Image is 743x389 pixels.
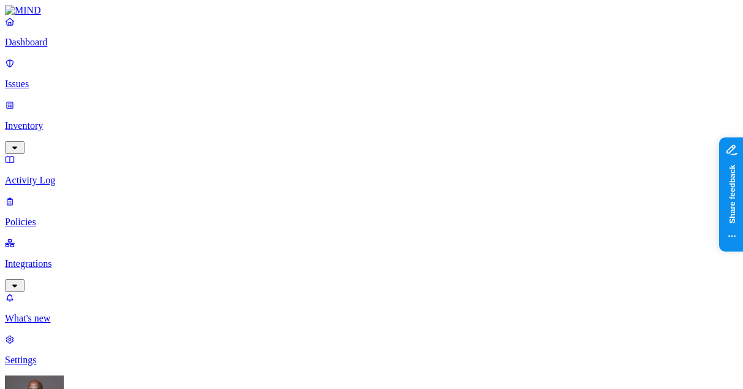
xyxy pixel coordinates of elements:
p: Settings [5,355,738,366]
a: Inventory [5,99,738,152]
p: Policies [5,217,738,228]
img: MIND [5,5,41,16]
a: Settings [5,334,738,366]
p: Integrations [5,258,738,269]
p: Dashboard [5,37,738,48]
a: Dashboard [5,16,738,48]
a: Activity Log [5,154,738,186]
p: Issues [5,79,738,90]
a: MIND [5,5,738,16]
p: Activity Log [5,175,738,186]
a: Policies [5,196,738,228]
a: Issues [5,58,738,90]
p: What's new [5,313,738,324]
a: What's new [5,292,738,324]
p: Inventory [5,120,738,131]
a: Integrations [5,237,738,290]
